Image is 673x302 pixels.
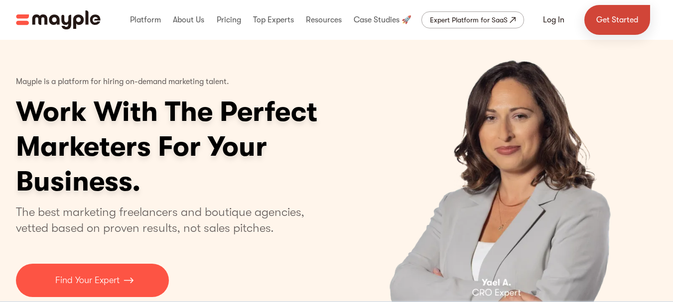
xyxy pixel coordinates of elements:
a: Get Started [584,5,650,35]
p: Find Your Expert [55,274,120,287]
div: Platform [128,4,163,36]
h1: Work With The Perfect Marketers For Your Business. [16,95,395,199]
div: Pricing [214,4,244,36]
a: Log In [531,8,576,32]
a: Expert Platform for SaaS [421,11,524,28]
p: Mayple is a platform for hiring on-demand marketing talent. [16,70,229,95]
div: Expert Platform for SaaS [430,14,508,26]
div: Top Experts [251,4,296,36]
a: home [16,10,101,29]
div: Resources [303,4,344,36]
div: About Us [170,4,207,36]
img: Mayple logo [16,10,101,29]
a: Find Your Expert [16,264,169,297]
p: The best marketing freelancers and boutique agencies, vetted based on proven results, not sales p... [16,204,316,236]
